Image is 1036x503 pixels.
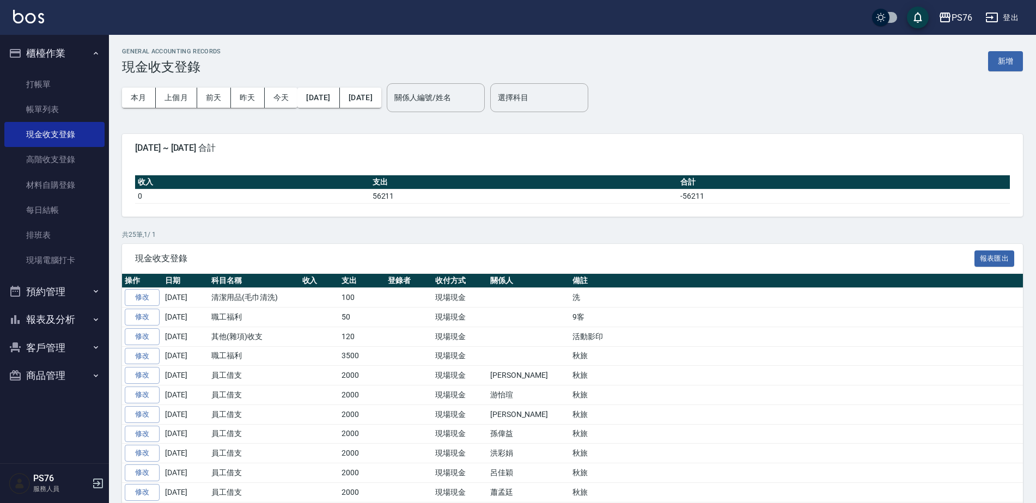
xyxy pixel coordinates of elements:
[209,482,300,502] td: 員工借支
[162,288,209,308] td: [DATE]
[135,175,370,189] th: 收入
[125,445,160,462] a: 修改
[125,484,160,501] a: 修改
[162,404,209,424] td: [DATE]
[125,309,160,326] a: 修改
[4,198,105,223] a: 每日結帳
[570,424,1023,444] td: 秋旅
[4,173,105,198] a: 材料自購登錄
[4,278,105,306] button: 預約管理
[981,8,1023,28] button: 登出
[231,88,265,108] button: 昨天
[432,274,487,288] th: 收付方式
[209,346,300,366] td: 職工福利
[678,189,1010,203] td: -56211
[487,366,570,385] td: [PERSON_NAME]
[209,288,300,308] td: 清潔用品(毛巾清洗)
[339,366,385,385] td: 2000
[370,189,678,203] td: 56211
[162,274,209,288] th: 日期
[209,424,300,444] td: 員工借支
[13,10,44,23] img: Logo
[209,366,300,385] td: 員工借支
[4,248,105,273] a: 現場電腦打卡
[162,327,209,346] td: [DATE]
[432,404,487,424] td: 現場現金
[570,366,1023,385] td: 秋旅
[570,288,1023,308] td: 洗
[432,385,487,405] td: 現場現金
[432,346,487,366] td: 現場現金
[432,327,487,346] td: 現場現金
[33,484,89,494] p: 服務人員
[570,463,1023,483] td: 秋旅
[340,88,381,108] button: [DATE]
[122,88,156,108] button: 本月
[125,464,160,481] a: 修改
[122,230,1023,240] p: 共 25 筆, 1 / 1
[432,288,487,308] td: 現場現金
[570,482,1023,502] td: 秋旅
[974,250,1015,267] button: 報表匯出
[570,385,1023,405] td: 秋旅
[209,463,300,483] td: 員工借支
[339,404,385,424] td: 2000
[487,463,570,483] td: 呂佳穎
[570,308,1023,327] td: 9客
[4,97,105,122] a: 帳單列表
[678,175,1010,189] th: 合計
[339,308,385,327] td: 50
[988,51,1023,71] button: 新增
[339,327,385,346] td: 120
[162,346,209,366] td: [DATE]
[570,444,1023,463] td: 秋旅
[570,274,1023,288] th: 備註
[4,147,105,172] a: 高階收支登錄
[209,327,300,346] td: 其他(雜項)收支
[125,387,160,403] a: 修改
[4,72,105,97] a: 打帳單
[162,308,209,327] td: [DATE]
[487,274,570,288] th: 關係人
[122,59,221,75] h3: 現金收支登錄
[432,366,487,385] td: 現場現金
[197,88,231,108] button: 前天
[339,385,385,405] td: 2000
[934,7,977,29] button: PS76
[570,327,1023,346] td: 活動影印
[209,385,300,405] td: 員工借支
[4,334,105,362] button: 客戶管理
[487,482,570,502] td: 蕭孟廷
[339,463,385,483] td: 2000
[122,274,162,288] th: 操作
[125,328,160,345] a: 修改
[432,482,487,502] td: 現場現金
[4,305,105,334] button: 報表及分析
[4,39,105,68] button: 櫃檯作業
[487,444,570,463] td: 洪彩娟
[4,122,105,147] a: 現金收支登錄
[4,361,105,390] button: 商品管理
[570,404,1023,424] td: 秋旅
[209,274,300,288] th: 科目名稱
[300,274,339,288] th: 收入
[162,424,209,444] td: [DATE]
[4,223,105,248] a: 排班表
[125,406,160,423] a: 修改
[988,56,1023,66] a: 新增
[432,424,487,444] td: 現場現金
[339,274,385,288] th: 支出
[907,7,929,28] button: save
[297,88,339,108] button: [DATE]
[162,463,209,483] td: [DATE]
[135,143,1010,154] span: [DATE] ~ [DATE] 合計
[162,385,209,405] td: [DATE]
[162,366,209,385] td: [DATE]
[125,289,160,306] a: 修改
[265,88,298,108] button: 今天
[385,274,432,288] th: 登錄者
[125,367,160,384] a: 修改
[122,48,221,55] h2: GENERAL ACCOUNTING RECORDS
[432,308,487,327] td: 現場現金
[156,88,197,108] button: 上個月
